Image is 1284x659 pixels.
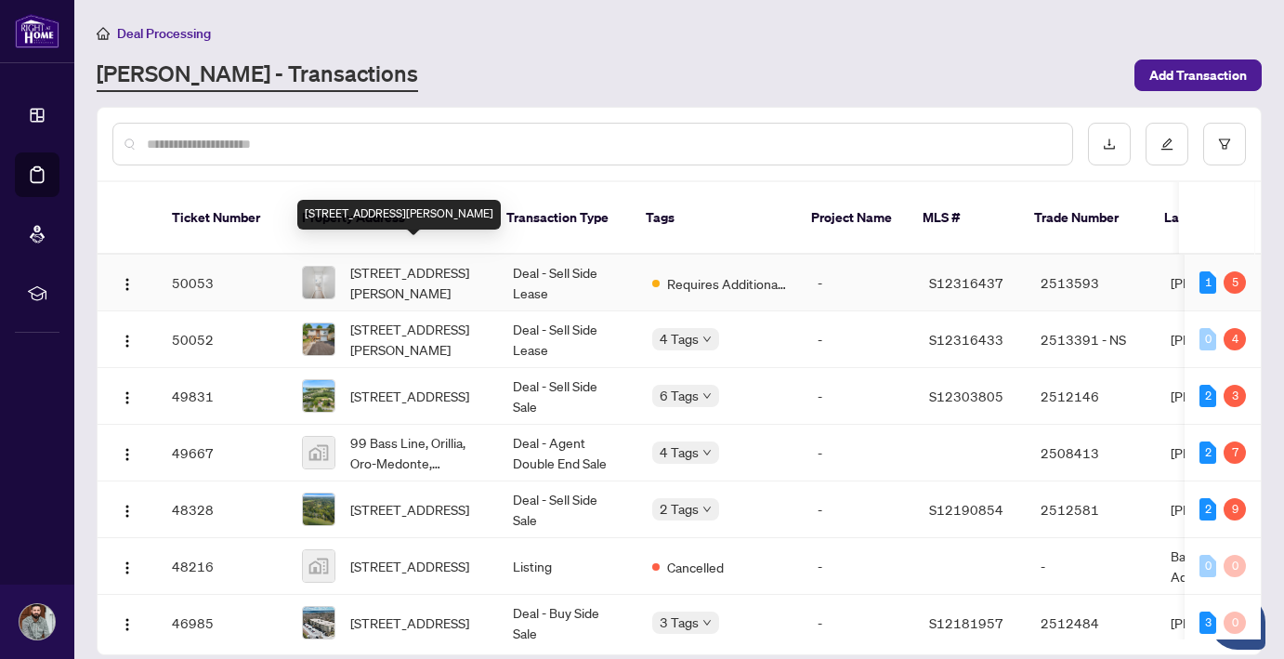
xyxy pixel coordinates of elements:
[97,27,110,40] span: home
[803,538,914,595] td: -
[157,255,287,311] td: 50053
[1026,425,1156,481] td: 2508413
[112,381,142,411] button: Logo
[660,498,699,520] span: 2 Tags
[1088,123,1131,165] button: download
[631,182,796,255] th: Tags
[929,614,1003,631] span: S12181957
[1224,271,1246,294] div: 5
[702,618,712,627] span: down
[498,538,637,595] td: Listing
[908,182,1019,255] th: MLS #
[120,504,135,519] img: Logo
[660,385,699,406] span: 6 Tags
[287,182,491,255] th: Property Address
[660,328,699,349] span: 4 Tags
[1026,538,1156,595] td: -
[15,14,59,48] img: logo
[491,182,631,255] th: Transaction Type
[929,274,1003,291] span: S12316437
[1203,123,1246,165] button: filter
[498,595,637,652] td: Deal - Buy Side Sale
[157,481,287,538] td: 48328
[303,323,334,355] img: thumbnail-img
[1026,311,1156,368] td: 2513391 - NS
[803,481,914,538] td: -
[157,538,287,595] td: 48216
[350,499,469,520] span: [STREET_ADDRESS]
[112,324,142,354] button: Logo
[157,595,287,652] td: 46985
[498,481,637,538] td: Deal - Sell Side Sale
[1134,59,1262,91] button: Add Transaction
[112,551,142,581] button: Logo
[1218,138,1231,151] span: filter
[667,557,724,577] span: Cancelled
[1224,498,1246,521] div: 9
[120,560,135,575] img: Logo
[350,432,483,473] span: 99 Bass Line, Orillia, Oro-Medonte, [GEOGRAPHIC_DATA], [GEOGRAPHIC_DATA]
[498,368,637,425] td: Deal - Sell Side Sale
[803,595,914,652] td: -
[1199,271,1216,294] div: 1
[1224,442,1246,464] div: 7
[929,501,1003,518] span: S12190854
[157,182,287,255] th: Ticket Number
[498,311,637,368] td: Deal - Sell Side Lease
[660,612,699,633] span: 3 Tags
[702,505,712,514] span: down
[498,255,637,311] td: Deal - Sell Side Lease
[1160,138,1173,151] span: edit
[1019,182,1149,255] th: Trade Number
[112,608,142,638] button: Logo
[350,386,469,406] span: [STREET_ADDRESS]
[803,425,914,481] td: -
[303,380,334,412] img: thumbnail-img
[702,448,712,457] span: down
[350,262,483,303] span: [STREET_ADDRESS][PERSON_NAME]
[112,494,142,524] button: Logo
[929,331,1003,348] span: S12316433
[1199,498,1216,521] div: 2
[1199,442,1216,464] div: 2
[120,334,135,349] img: Logo
[1026,595,1156,652] td: 2512484
[157,425,287,481] td: 49667
[498,425,637,481] td: Deal - Agent Double End Sale
[803,255,914,311] td: -
[702,335,712,344] span: down
[1224,555,1246,577] div: 0
[112,438,142,468] button: Logo
[667,273,788,294] span: Requires Additional Docs
[350,613,469,633] span: [STREET_ADDRESS]
[112,268,142,297] button: Logo
[929,388,1003,404] span: S12303805
[1026,481,1156,538] td: 2512581
[803,311,914,368] td: -
[303,607,334,639] img: thumbnail-img
[297,200,501,230] div: [STREET_ADDRESS][PERSON_NAME]
[1224,385,1246,407] div: 3
[1026,368,1156,425] td: 2512146
[660,442,699,463] span: 4 Tags
[350,319,483,360] span: [STREET_ADDRESS][PERSON_NAME]
[1224,328,1246,350] div: 4
[157,368,287,425] td: 49831
[1146,123,1188,165] button: edit
[350,556,469,576] span: [STREET_ADDRESS]
[157,311,287,368] td: 50052
[120,277,135,292] img: Logo
[1199,385,1216,407] div: 2
[796,182,908,255] th: Project Name
[303,267,334,298] img: thumbnail-img
[1224,612,1246,634] div: 0
[1199,328,1216,350] div: 0
[303,494,334,525] img: thumbnail-img
[20,604,55,639] img: Profile Icon
[1199,612,1216,634] div: 3
[120,617,135,632] img: Logo
[120,447,135,462] img: Logo
[120,390,135,405] img: Logo
[1103,138,1116,151] span: download
[702,391,712,401] span: down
